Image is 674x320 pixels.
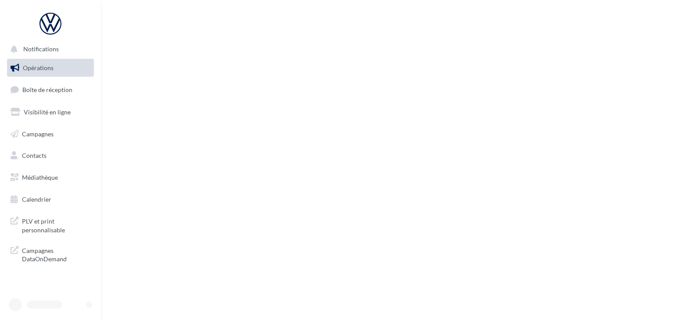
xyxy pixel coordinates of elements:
a: Médiathèque [5,168,96,187]
a: Visibilité en ligne [5,103,96,121]
a: Opérations [5,59,96,77]
a: Campagnes [5,125,96,143]
a: Contacts [5,146,96,165]
span: Notifications [23,46,59,53]
span: Opérations [23,64,54,71]
a: Calendrier [5,190,96,209]
span: Médiathèque [22,174,58,181]
a: Boîte de réception [5,80,96,99]
span: PLV et print personnalisable [22,215,90,234]
span: Visibilité en ligne [24,108,71,116]
a: PLV et print personnalisable [5,212,96,238]
span: Boîte de réception [22,86,72,93]
span: Contacts [22,152,47,159]
a: Campagnes DataOnDemand [5,241,96,267]
span: Campagnes [22,130,54,137]
span: Calendrier [22,196,51,203]
span: Campagnes DataOnDemand [22,245,90,263]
